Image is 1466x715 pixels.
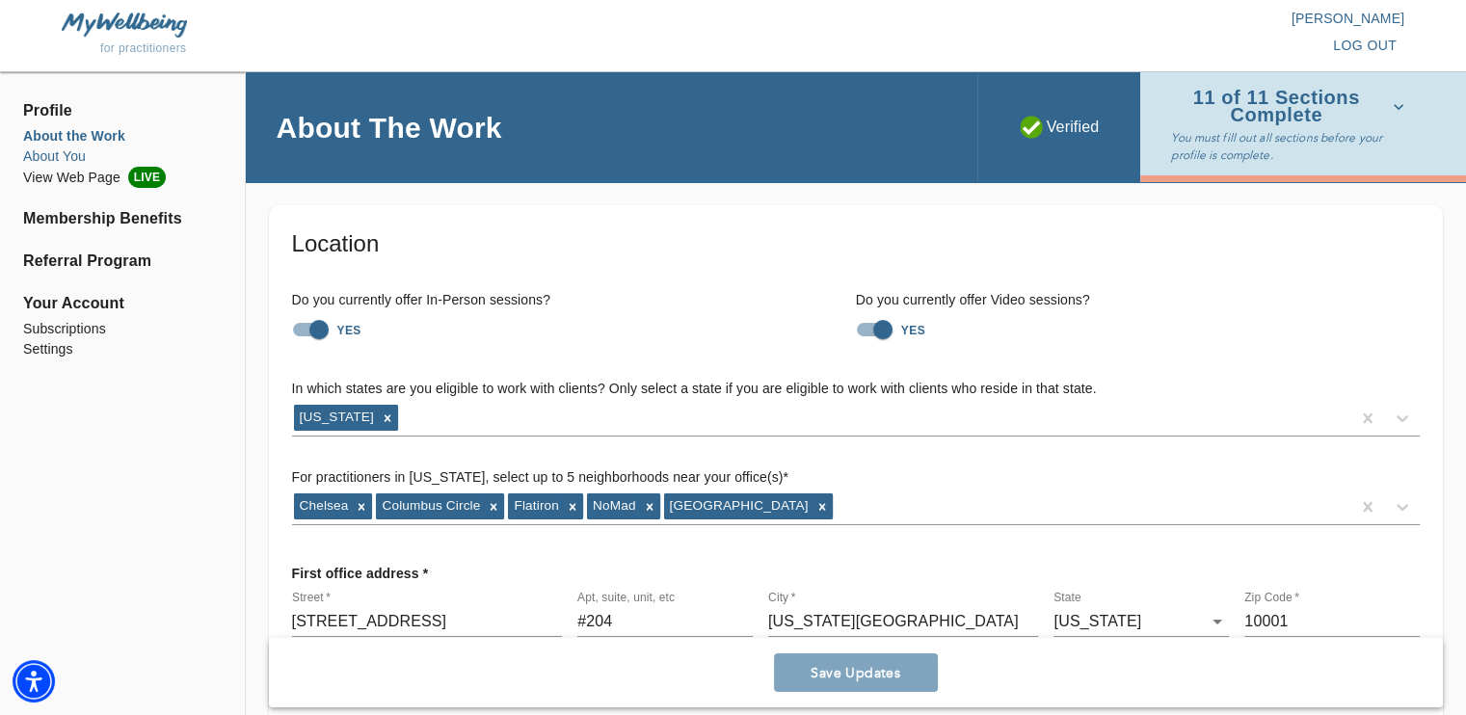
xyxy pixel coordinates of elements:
[587,493,639,518] div: NoMad
[128,167,166,188] span: LIVE
[23,167,222,188] li: View Web Page
[292,379,1420,400] h6: In which states are you eligible to work with clients? Only select a state if you are eligible to...
[901,324,925,337] strong: YES
[294,493,352,518] div: Chelsea
[292,556,429,591] p: First office address *
[376,493,483,518] div: Columbus Circle
[768,593,795,604] label: City
[292,290,856,311] h6: Do you currently offer In-Person sessions?
[1020,116,1100,139] p: Verified
[664,493,812,518] div: [GEOGRAPHIC_DATA]
[277,110,502,146] h4: About The Work
[1171,129,1412,164] p: You must fill out all sections before your profile is complete.
[1171,90,1404,123] span: 11 of 11 Sections Complete
[23,339,222,359] a: Settings
[292,593,331,604] label: Street
[100,41,187,55] span: for practitioners
[1333,34,1397,58] span: log out
[337,324,361,337] strong: YES
[1053,593,1081,604] label: State
[577,593,675,604] label: Apt, suite, unit, etc
[23,167,222,188] a: View Web PageLIVE
[292,467,1420,489] h6: For practitioners in [US_STATE], select up to 5 neighborhoods near your office(s) *
[13,660,55,702] div: Accessibility Menu
[1053,606,1229,637] div: [US_STATE]
[1244,593,1299,604] label: Zip Code
[23,250,222,273] a: Referral Program
[62,13,187,37] img: MyWellbeing
[23,126,222,146] a: About the Work
[23,207,222,230] a: Membership Benefits
[292,228,1420,259] h5: Location
[294,405,377,430] div: [US_STATE]
[1171,84,1412,129] button: 11 of 11 Sections Complete
[23,292,222,315] span: Your Account
[1325,28,1404,64] button: log out
[23,319,222,339] a: Subscriptions
[508,493,562,518] div: Flatiron
[733,9,1405,28] p: [PERSON_NAME]
[856,290,1420,311] h6: Do you currently offer Video sessions?
[23,146,222,167] a: About You
[23,99,222,122] span: Profile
